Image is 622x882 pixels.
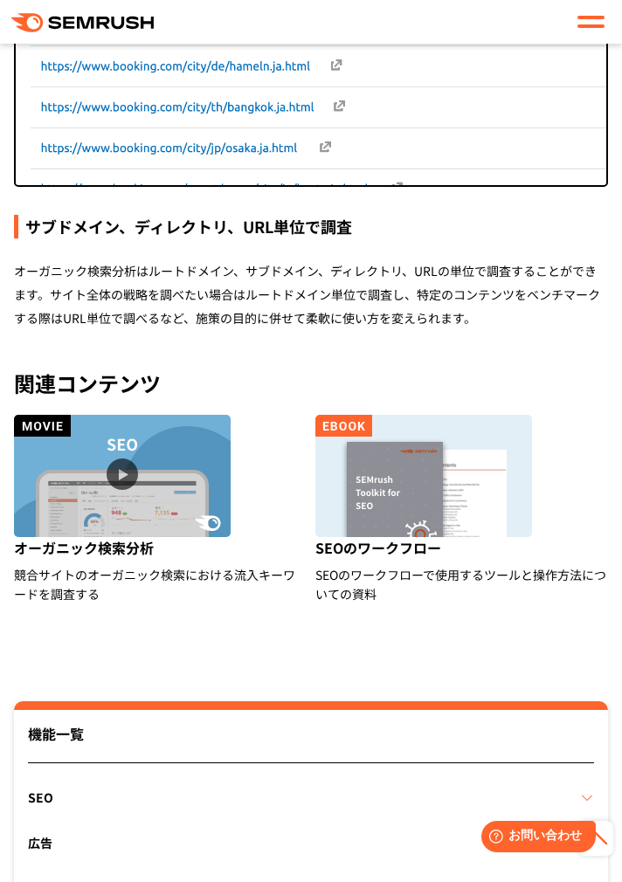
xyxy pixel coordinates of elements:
span: オーガニック検索分析 [14,537,307,565]
a: オーガニック検索分析 競合サイトのオーガニック検索における流入キーワードを調査する [10,415,311,603]
div: 広告 [14,827,608,858]
div: サブドメイン、ディレクトリ、URL単位で調査 [14,215,608,238]
div: オーガニック検索分析はルートドメイン、サブドメイン、ディレクトリ、URLの単位で調査することができます。サイト全体の戦略を調べたい場合はルートドメイン単位で調査し、特定のコンテンツをベンチマーク... [14,259,608,330]
div: 機能一覧 [28,723,594,763]
iframe: Help widget launcher [466,814,603,863]
div: SEOのワークフローで使用するツールと操作方法についての資料 [315,565,608,603]
div: 関連コンテンツ [14,365,608,401]
div: SEO [14,782,608,813]
div: 競合サイトのオーガニック検索における流入キーワードを調査する [14,565,307,603]
span: SEOのワークフロー [315,537,608,565]
a: SEOのワークフロー SEOのワークフローで使用するツールと操作方法についての資料 [311,415,612,617]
